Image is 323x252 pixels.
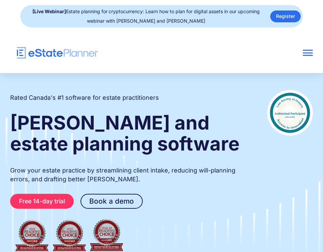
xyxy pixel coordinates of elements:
a: Free 14-day trial [10,194,74,209]
a: Register [270,10,301,22]
a: home [10,47,252,59]
div: Estate planning for cryptocurrency: Learn how to plan for digital assets in our upcoming webinar ... [27,7,265,26]
strong: [PERSON_NAME] and estate planning software [10,111,239,155]
h2: Rated Canada's #1 software for estate practitioners [10,93,159,102]
p: Grow your estate practice by streamlining client intake, reducing will-planning errors, and draft... [10,166,240,184]
strong: [Live Webinar] [32,8,66,14]
a: Book a demo [80,194,143,209]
